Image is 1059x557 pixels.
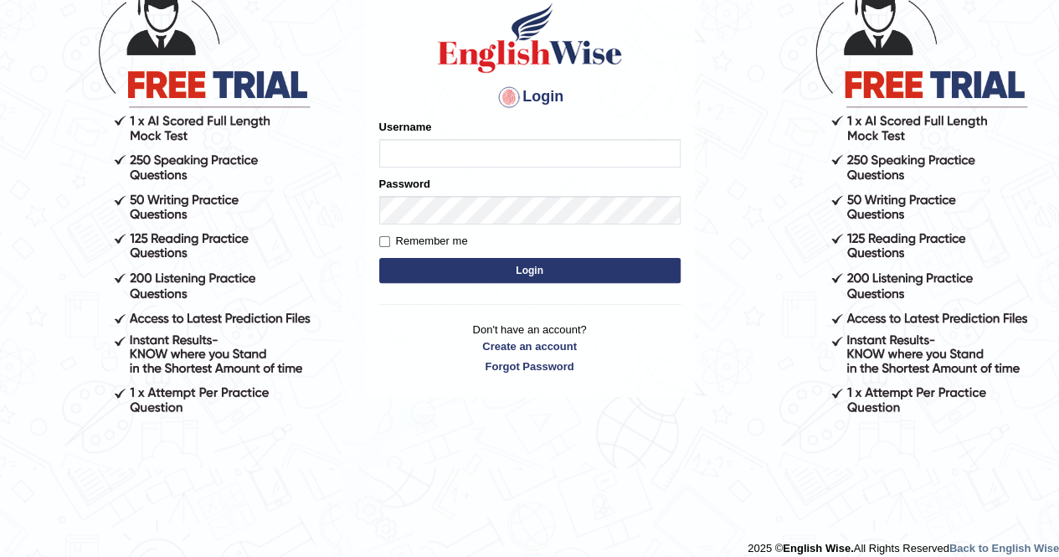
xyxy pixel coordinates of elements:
strong: English Wise. [783,542,853,554]
p: Don't have an account? [379,322,681,374]
a: Forgot Password [379,358,681,374]
h4: Login [379,84,681,111]
a: Back to English Wise [949,542,1059,554]
div: 2025 © All Rights Reserved [748,532,1059,556]
a: Create an account [379,338,681,354]
label: Username [379,119,432,135]
input: Remember me [379,236,390,247]
label: Password [379,176,430,192]
button: Login [379,258,681,283]
label: Remember me [379,233,468,250]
